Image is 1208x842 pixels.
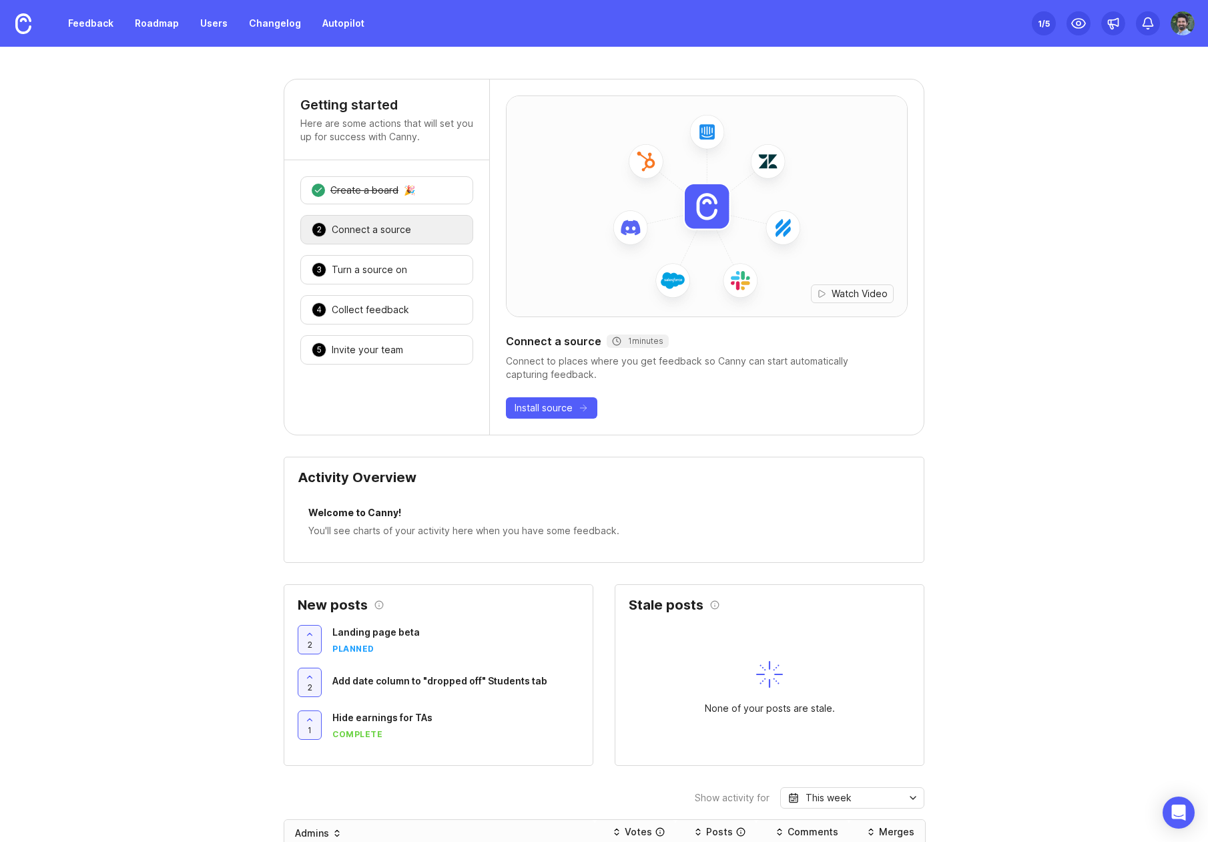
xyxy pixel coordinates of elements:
[60,11,121,35] a: Feedback
[192,11,236,35] a: Users
[312,262,326,277] div: 3
[507,86,907,327] img: installed-source-hero-8cc2ac6e746a3ed68ab1d0118ebd9805.png
[298,668,322,697] button: 2
[332,303,409,317] div: Collect feedback
[629,598,703,612] h2: Stale posts
[506,397,597,419] button: Install source
[332,643,374,654] div: planned
[515,401,573,415] span: Install source
[706,825,733,839] div: Posts
[308,639,312,650] span: 2
[312,343,326,357] div: 5
[332,263,407,276] div: Turn a source on
[506,355,908,381] div: Connect to places where you get feedback so Canny can start automatically capturing feedback.
[788,825,838,839] div: Comments
[300,95,473,114] h4: Getting started
[1163,797,1195,829] div: Open Intercom Messenger
[332,674,579,692] a: Add date column to "dropped off" Students tab
[705,701,835,716] div: None of your posts are stale.
[404,186,415,195] div: 🎉
[127,11,187,35] a: Roadmap
[312,222,326,237] div: 2
[506,333,908,349] div: Connect a source
[832,287,888,300] span: Watch Video
[879,825,914,839] div: Merges
[308,523,900,538] div: You'll see charts of your activity here when you have some feedback.
[308,682,312,693] span: 2
[332,626,420,638] span: Landing page beta
[330,184,398,197] div: Create a board
[300,117,473,144] p: Here are some actions that will set you up for success with Canny.
[612,336,663,347] div: 1 minutes
[695,793,770,803] div: Show activity for
[298,598,368,612] h2: New posts
[241,11,309,35] a: Changelog
[295,827,329,840] div: Admins
[332,710,579,740] a: Hide earnings for TAscomplete
[625,825,652,839] div: Votes
[1038,14,1050,33] div: 1 /5
[298,710,322,740] button: 1
[1171,11,1195,35] img: Rishin Banker
[332,223,411,236] div: Connect a source
[332,675,547,686] span: Add date column to "dropped off" Students tab
[308,505,900,523] div: Welcome to Canny!
[806,791,852,805] div: This week
[308,724,312,736] span: 1
[332,728,382,740] div: complete
[332,625,579,654] a: Landing page betaplanned
[298,625,322,654] button: 2
[1032,11,1056,35] button: 1/5
[314,11,372,35] a: Autopilot
[298,471,910,495] div: Activity Overview
[332,712,432,723] span: Hide earnings for TAs
[756,661,783,688] img: svg+xml;base64,PHN2ZyB3aWR0aD0iNDAiIGhlaWdodD0iNDAiIGZpbGw9Im5vbmUiIHhtbG5zPSJodHRwOi8vd3d3LnczLm...
[902,793,924,803] svg: toggle icon
[332,343,403,357] div: Invite your team
[312,302,326,317] div: 4
[811,284,894,303] button: Watch Video
[15,13,31,34] img: Canny Home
